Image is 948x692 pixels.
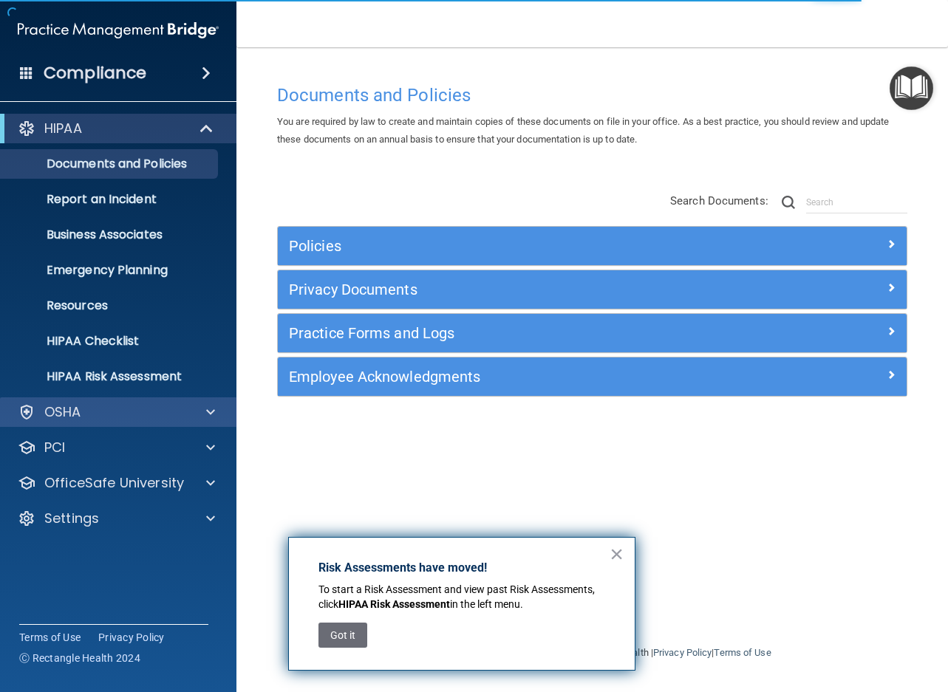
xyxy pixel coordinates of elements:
[18,16,219,45] img: PMB logo
[610,542,624,566] button: Close
[10,227,211,242] p: Business Associates
[318,583,597,610] span: To start a Risk Assessment and view past Risk Assessments, click
[19,630,81,645] a: Terms of Use
[10,334,211,349] p: HIPAA Checklist
[289,281,738,298] h5: Privacy Documents
[318,623,367,648] button: Got it
[450,598,523,610] span: in the left menu.
[670,194,768,208] span: Search Documents:
[277,86,907,105] h4: Documents and Policies
[10,263,211,278] p: Emergency Planning
[10,157,211,171] p: Documents and Policies
[890,66,933,110] button: Open Resource Center
[10,298,211,313] p: Resources
[10,369,211,384] p: HIPAA Risk Assessment
[44,510,99,527] p: Settings
[44,474,184,492] p: OfficeSafe University
[277,116,890,145] span: You are required by law to create and maintain copies of these documents on file in your office. ...
[806,191,907,213] input: Search
[289,369,738,385] h5: Employee Acknowledgments
[692,587,930,646] iframe: Drift Widget Chat Controller
[714,647,771,658] a: Terms of Use
[10,192,211,207] p: Report an Incident
[289,325,738,341] h5: Practice Forms and Logs
[338,598,450,610] strong: HIPAA Risk Assessment
[44,403,81,421] p: OSHA
[653,647,712,658] a: Privacy Policy
[44,439,65,456] p: PCI
[782,196,795,209] img: ic-search.3b580494.png
[98,630,165,645] a: Privacy Policy
[44,63,146,83] h4: Compliance
[44,120,82,137] p: HIPAA
[318,561,487,575] strong: Risk Assessments have moved!
[289,238,738,254] h5: Policies
[19,651,140,665] span: Ⓒ Rectangle Health 2024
